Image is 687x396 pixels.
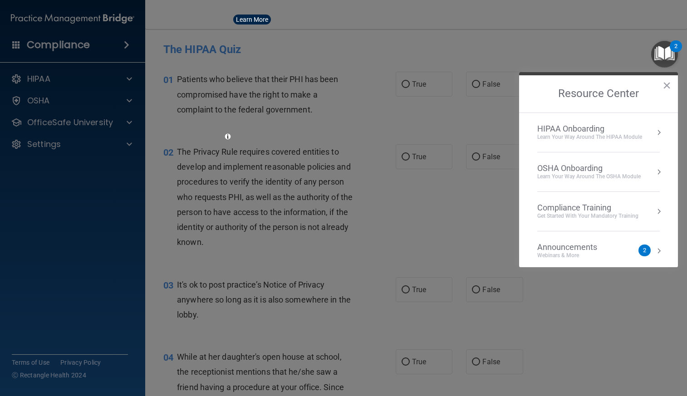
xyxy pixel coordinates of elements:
div: OSHA Onboarding [537,163,641,173]
button: Open Resource Center, 2 new notifications [651,41,678,68]
div: Compliance Training [537,203,638,213]
h2: Resource Center [519,75,678,112]
button: Close [662,78,671,93]
div: Get Started with your mandatory training [537,212,638,220]
iframe: Drift Widget Chat Controller [530,332,676,368]
div: 2 [674,46,677,58]
div: Resource Center [519,72,678,267]
div: Learn More [236,16,268,23]
div: Announcements [537,242,615,252]
div: Webinars & More [537,252,615,259]
div: Learn your way around the OSHA module [537,173,641,181]
div: Learn Your Way around the HIPAA module [537,133,642,141]
div: HIPAA Onboarding [537,124,642,134]
button: Learn More [233,15,271,24]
